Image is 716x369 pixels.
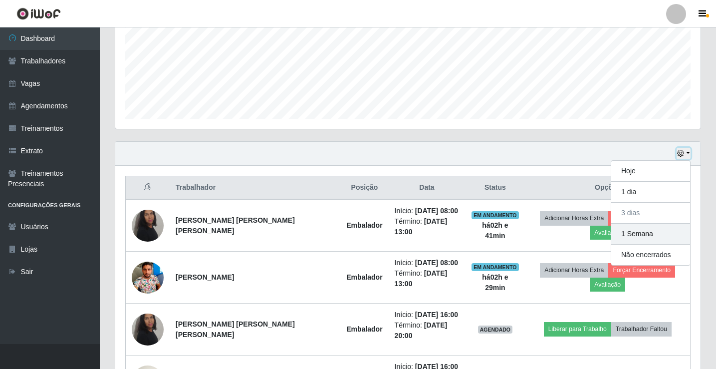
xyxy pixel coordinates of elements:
button: Avaliação [590,278,625,292]
span: AGENDADO [478,326,513,334]
button: Avaliação [590,226,625,240]
time: [DATE] 08:00 [415,207,458,215]
strong: há 02 h e 41 min [482,221,508,240]
span: EM ANDAMENTO [472,211,519,219]
th: Status [465,176,525,200]
li: Término: [395,216,460,237]
strong: [PERSON_NAME] [PERSON_NAME] [PERSON_NAME] [176,216,295,235]
button: Hoje [611,161,690,182]
strong: há 02 h e 29 min [482,273,508,292]
li: Início: [395,258,460,268]
th: Trabalhador [170,176,340,200]
button: 1 dia [611,182,690,203]
button: Liberar para Trabalho [544,322,611,336]
li: Início: [395,206,460,216]
img: 1734738969942.jpeg [132,306,164,354]
button: 1 Semana [611,224,690,245]
strong: Embalador [346,325,382,333]
button: Não encerrados [611,245,690,265]
img: CoreUI Logo [16,7,61,20]
button: Adicionar Horas Extra [540,211,608,225]
strong: Embalador [346,273,382,281]
li: Início: [395,310,460,320]
th: Posição [340,176,388,200]
time: [DATE] 08:00 [415,259,458,267]
time: [DATE] 16:00 [415,311,458,319]
button: Forçar Encerramento [608,211,675,225]
img: 1746814157415.jpeg [132,256,164,299]
strong: Embalador [346,221,382,229]
strong: [PERSON_NAME] [PERSON_NAME] [PERSON_NAME] [176,320,295,339]
li: Término: [395,268,460,289]
th: Data [389,176,466,200]
li: Término: [395,320,460,341]
strong: [PERSON_NAME] [176,273,234,281]
img: 1734738969942.jpeg [132,202,164,250]
button: Adicionar Horas Extra [540,263,608,277]
button: Trabalhador Faltou [611,322,672,336]
th: Opções [525,176,690,200]
span: EM ANDAMENTO [472,263,519,271]
button: 3 dias [611,203,690,224]
button: Forçar Encerramento [608,263,675,277]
